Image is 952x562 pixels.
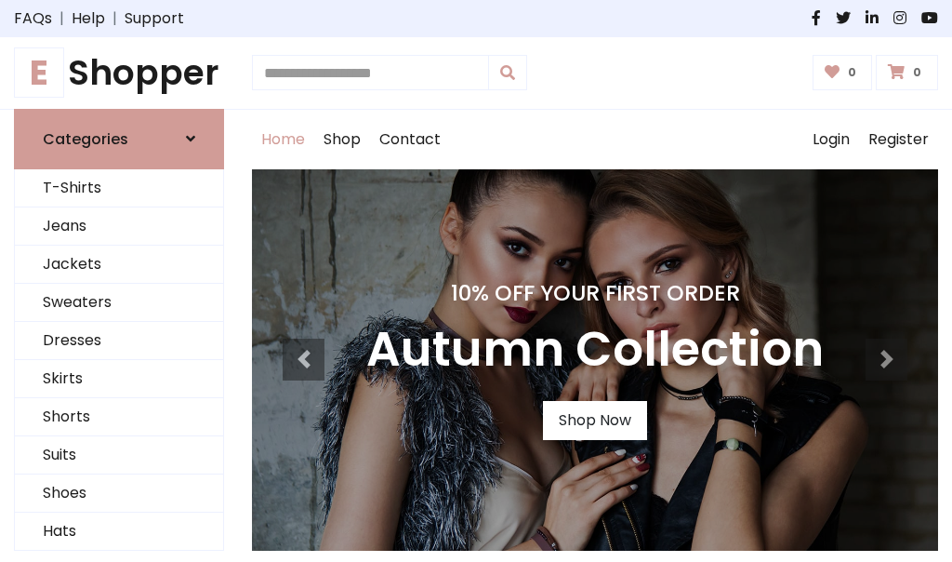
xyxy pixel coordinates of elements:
[125,7,184,30] a: Support
[15,322,223,360] a: Dresses
[15,398,223,436] a: Shorts
[14,52,224,94] h1: Shopper
[72,7,105,30] a: Help
[876,55,938,90] a: 0
[366,280,824,306] h4: 10% Off Your First Order
[52,7,72,30] span: |
[543,401,647,440] a: Shop Now
[15,246,223,284] a: Jackets
[15,284,223,322] a: Sweaters
[15,360,223,398] a: Skirts
[105,7,125,30] span: |
[843,64,861,81] span: 0
[15,436,223,475] a: Suits
[14,52,224,94] a: EShopper
[908,64,926,81] span: 0
[252,110,314,169] a: Home
[314,110,370,169] a: Shop
[15,475,223,513] a: Shoes
[803,110,859,169] a: Login
[813,55,873,90] a: 0
[859,110,938,169] a: Register
[14,7,52,30] a: FAQs
[14,47,64,98] span: E
[366,321,824,379] h3: Autumn Collection
[370,110,450,169] a: Contact
[15,513,223,551] a: Hats
[15,207,223,246] a: Jeans
[14,109,224,169] a: Categories
[43,130,128,148] h6: Categories
[15,169,223,207] a: T-Shirts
